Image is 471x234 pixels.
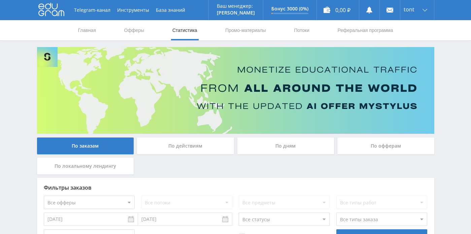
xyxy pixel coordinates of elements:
div: По заказам [37,138,134,154]
a: Главная [77,20,97,40]
p: Ваш менеджер: [217,3,255,9]
div: По офферам [337,138,434,154]
div: По действиям [137,138,234,154]
a: Промо-материалы [225,20,266,40]
a: Потоки [293,20,310,40]
span: tont [404,7,414,12]
div: Фильтры заказов [44,185,428,191]
div: По дням [237,138,334,154]
a: Офферы [124,20,145,40]
a: Статистика [172,20,198,40]
p: [PERSON_NAME] [217,10,255,15]
div: По локальному лендингу [37,158,134,174]
p: Бонус 3000 (0%) [271,6,308,11]
img: Banner [37,47,434,134]
a: Реферальная программа [337,20,394,40]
